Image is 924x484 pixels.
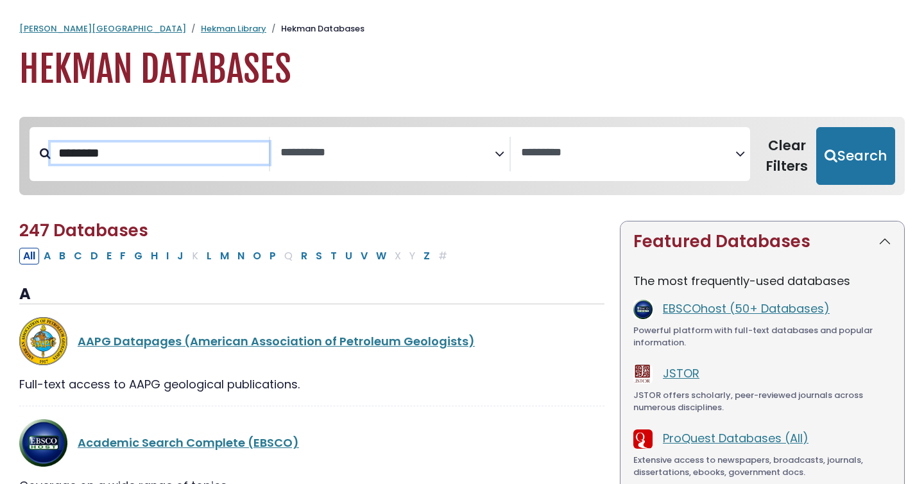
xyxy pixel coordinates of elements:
[55,248,69,264] button: Filter Results B
[19,285,604,304] h3: A
[70,248,86,264] button: Filter Results C
[266,248,280,264] button: Filter Results P
[147,248,162,264] button: Filter Results H
[357,248,372,264] button: Filter Results V
[51,143,269,164] input: Search database by title or keyword
[19,22,186,35] a: [PERSON_NAME][GEOGRAPHIC_DATA]
[162,248,173,264] button: Filter Results I
[78,435,299,451] a: Academic Search Complete (EBSCO)
[280,146,495,160] textarea: Search
[312,248,326,264] button: Filter Results S
[19,22,905,35] nav: breadcrumb
[816,127,895,185] button: Submit for Search Results
[116,248,130,264] button: Filter Results F
[19,219,148,242] span: 247 Databases
[19,117,905,195] nav: Search filters
[633,389,891,414] div: JSTOR offers scholarly, peer-reviewed journals across numerous disciplines.
[40,248,55,264] button: Filter Results A
[19,48,905,91] h1: Hekman Databases
[663,300,830,316] a: EBSCOhost (50+ Databases)
[19,247,452,263] div: Alpha-list to filter by first letter of database name
[327,248,341,264] button: Filter Results T
[266,22,364,35] li: Hekman Databases
[758,127,816,185] button: Clear Filters
[201,22,266,35] a: Hekman Library
[420,248,434,264] button: Filter Results Z
[234,248,248,264] button: Filter Results N
[173,248,187,264] button: Filter Results J
[203,248,216,264] button: Filter Results L
[19,248,39,264] button: All
[87,248,102,264] button: Filter Results D
[620,221,904,262] button: Featured Databases
[297,248,311,264] button: Filter Results R
[341,248,356,264] button: Filter Results U
[130,248,146,264] button: Filter Results G
[521,146,735,160] textarea: Search
[216,248,233,264] button: Filter Results M
[78,333,475,349] a: AAPG Datapages (American Association of Petroleum Geologists)
[663,430,809,446] a: ProQuest Databases (All)
[633,324,891,349] div: Powerful platform with full-text databases and popular information.
[19,376,604,393] div: Full-text access to AAPG geological publications.
[663,365,699,381] a: JSTOR
[633,272,891,290] p: The most frequently-used databases
[633,454,891,479] div: Extensive access to newspapers, broadcasts, journals, dissertations, ebooks, government docs.
[372,248,390,264] button: Filter Results W
[249,248,265,264] button: Filter Results O
[103,248,116,264] button: Filter Results E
